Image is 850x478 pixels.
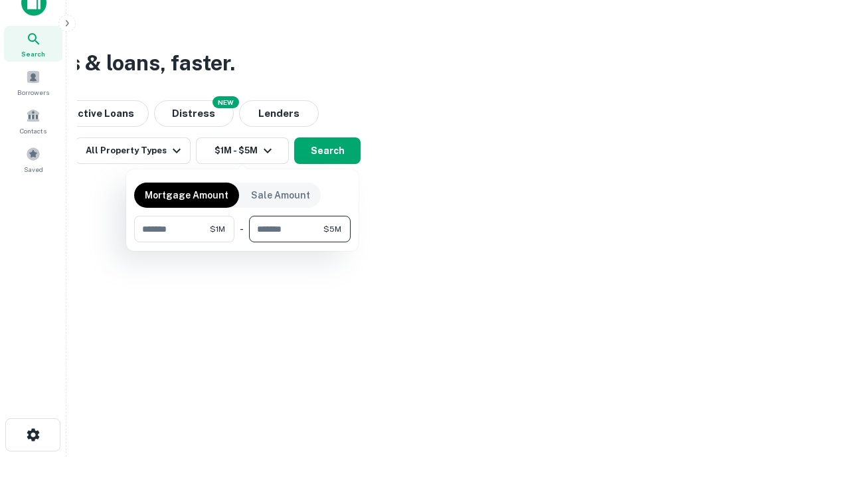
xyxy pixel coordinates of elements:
[784,372,850,436] iframe: Chat Widget
[323,223,341,235] span: $5M
[251,188,310,202] p: Sale Amount
[240,216,244,242] div: -
[210,223,225,235] span: $1M
[145,188,228,202] p: Mortgage Amount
